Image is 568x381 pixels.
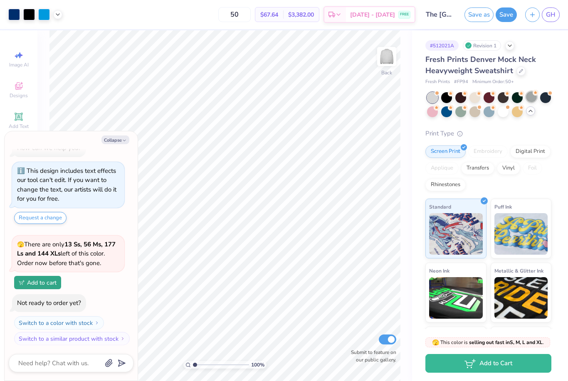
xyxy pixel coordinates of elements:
div: Back [381,69,392,76]
span: Minimum Order: 50 + [472,79,514,86]
img: Metallic & Glitter Ink [494,277,548,319]
img: Switch to a similar product with stock [120,336,125,341]
button: Save as [464,7,494,22]
strong: 13 Ss, 56 Ms, 177 Ls and 144 XLs [17,240,116,258]
div: Print Type [425,129,551,138]
span: There are only left of this color. Order now before that's gone. [17,240,116,267]
span: GH [546,10,556,20]
img: Switch to a color with stock [94,320,99,325]
button: Add to cart [14,276,61,289]
button: Switch to a similar product with stock [14,332,130,345]
div: Vinyl [497,162,520,175]
div: Foil [523,162,542,175]
span: 🫣 [432,339,439,347]
button: Switch to a color with stock [14,316,104,329]
span: # FP94 [454,79,468,86]
span: [DATE] - [DATE] [350,10,395,19]
a: GH [542,7,560,22]
span: Metallic & Glitter Ink [494,266,543,275]
span: FREE [400,12,409,17]
button: Collapse [101,135,129,144]
span: $67.64 [260,10,278,19]
div: Not ready to order yet? [17,299,81,307]
div: Applique [425,162,459,175]
img: Add to cart [19,280,25,285]
div: # 512021A [425,40,459,51]
img: Puff Ink [494,213,548,255]
span: 🫣 [17,241,24,248]
input: – – [218,7,251,22]
button: Add to Cart [425,354,551,373]
span: Puff Ink [494,202,512,211]
label: Submit to feature on our public gallery. [346,349,396,364]
span: $3,382.00 [288,10,314,19]
div: Transfers [461,162,494,175]
div: Rhinestones [425,179,466,191]
span: 100 % [251,361,264,369]
span: Fresh Prints [425,79,450,86]
span: Add Text [9,123,29,130]
div: This design includes text effects our tool can't edit. If you want to change the text, our artist... [17,167,116,203]
span: Standard [429,202,451,211]
span: This color is . [432,339,544,346]
img: Back [378,48,395,65]
input: Untitled Design [420,6,460,23]
button: Request a change [14,212,67,224]
div: Embroidery [468,145,508,158]
span: Fresh Prints Denver Mock Neck Heavyweight Sweatshirt [425,54,536,76]
div: Revision 1 [463,40,501,51]
div: Screen Print [425,145,466,158]
div: Digital Print [510,145,551,158]
img: Neon Ink [429,277,483,319]
img: Standard [429,213,483,255]
button: Save [496,7,517,22]
strong: selling out fast in S, M, L and XL [469,339,543,346]
span: Image AI [9,61,29,68]
span: Designs [10,92,28,99]
span: Neon Ink [429,266,449,275]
